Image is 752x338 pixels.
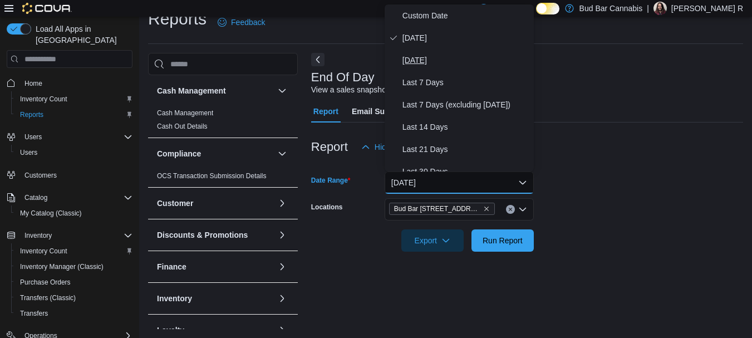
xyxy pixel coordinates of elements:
[20,262,104,271] span: Inventory Manager (Classic)
[276,147,289,160] button: Compliance
[157,261,186,272] h3: Finance
[11,290,137,306] button: Transfers (Classic)
[16,260,132,273] span: Inventory Manager (Classic)
[402,76,529,89] span: Last 7 Days
[11,243,137,259] button: Inventory Count
[402,143,529,156] span: Last 21 Days
[16,260,108,273] a: Inventory Manager (Classic)
[148,106,298,138] div: Cash Management
[394,203,481,214] span: Bud Bar [STREET_ADDRESS]
[20,191,52,204] button: Catalog
[16,276,132,289] span: Purchase Orders
[2,228,137,243] button: Inventory
[20,110,43,119] span: Reports
[16,146,42,159] a: Users
[276,260,289,273] button: Finance
[311,203,343,212] label: Locations
[157,85,226,96] h3: Cash Management
[671,2,743,15] p: [PERSON_NAME] R
[385,172,534,194] button: [DATE]
[157,109,213,117] a: Cash Management
[11,306,137,321] button: Transfers
[402,165,529,178] span: Last 30 Days
[20,293,76,302] span: Transfers (Classic)
[311,140,348,154] h3: Report
[401,229,464,252] button: Export
[157,148,273,159] button: Compliance
[24,79,42,88] span: Home
[536,3,559,14] input: Dark Mode
[24,193,47,202] span: Catalog
[375,141,433,153] span: Hide Parameters
[20,278,71,287] span: Purchase Orders
[148,8,207,30] h1: Reports
[402,98,529,111] span: Last 7 Days (excluding [DATE])
[276,84,289,97] button: Cash Management
[157,123,208,130] a: Cash Out Details
[16,244,132,258] span: Inventory Count
[157,229,273,241] button: Discounts & Promotions
[16,291,132,305] span: Transfers (Classic)
[16,276,75,289] a: Purchase Orders
[157,172,267,180] a: OCS Transaction Submission Details
[20,130,132,144] span: Users
[579,2,643,15] p: Bud Bar Cannabis
[20,209,82,218] span: My Catalog (Classic)
[518,205,527,214] button: Open list of options
[2,129,137,145] button: Users
[16,307,132,320] span: Transfers
[408,229,457,252] span: Export
[20,229,56,242] button: Inventory
[16,92,72,106] a: Inventory Count
[647,2,649,15] p: |
[16,207,132,220] span: My Catalog (Classic)
[20,95,67,104] span: Inventory Count
[389,203,495,215] span: Bud Bar 10 ST NW
[16,108,132,121] span: Reports
[311,176,351,185] label: Date Range
[536,14,537,15] span: Dark Mode
[16,92,132,106] span: Inventory Count
[20,168,132,182] span: Customers
[11,259,137,275] button: Inventory Manager (Classic)
[20,148,37,157] span: Users
[157,122,208,131] span: Cash Out Details
[157,198,193,209] h3: Customer
[213,11,269,33] a: Feedback
[157,85,273,96] button: Cash Management
[402,120,529,134] span: Last 14 Days
[11,91,137,107] button: Inventory Count
[148,169,298,187] div: Compliance
[471,229,534,252] button: Run Report
[157,293,273,304] button: Inventory
[11,145,137,160] button: Users
[24,171,57,180] span: Customers
[653,2,667,15] div: Kellie R
[31,23,132,46] span: Load All Apps in [GEOGRAPHIC_DATA]
[22,3,72,14] img: Cova
[20,247,67,256] span: Inventory Count
[313,100,338,123] span: Report
[16,207,86,220] a: My Catalog (Classic)
[483,205,490,212] button: Remove Bud Bar 10 ST NW from selection in this group
[311,53,325,66] button: Next
[357,136,438,158] button: Hide Parameters
[157,172,267,180] span: OCS Transaction Submission Details
[20,169,61,182] a: Customers
[157,293,192,304] h3: Inventory
[16,146,132,159] span: Users
[11,107,137,123] button: Reports
[2,190,137,205] button: Catalog
[2,75,137,91] button: Home
[276,292,289,305] button: Inventory
[402,53,529,67] span: [DATE]
[24,231,52,240] span: Inventory
[16,244,72,258] a: Inventory Count
[157,325,273,336] button: Loyalty
[20,76,132,90] span: Home
[402,9,529,22] span: Custom Date
[402,31,529,45] span: [DATE]
[20,309,48,318] span: Transfers
[385,4,534,172] div: Select listbox
[276,324,289,337] button: Loyalty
